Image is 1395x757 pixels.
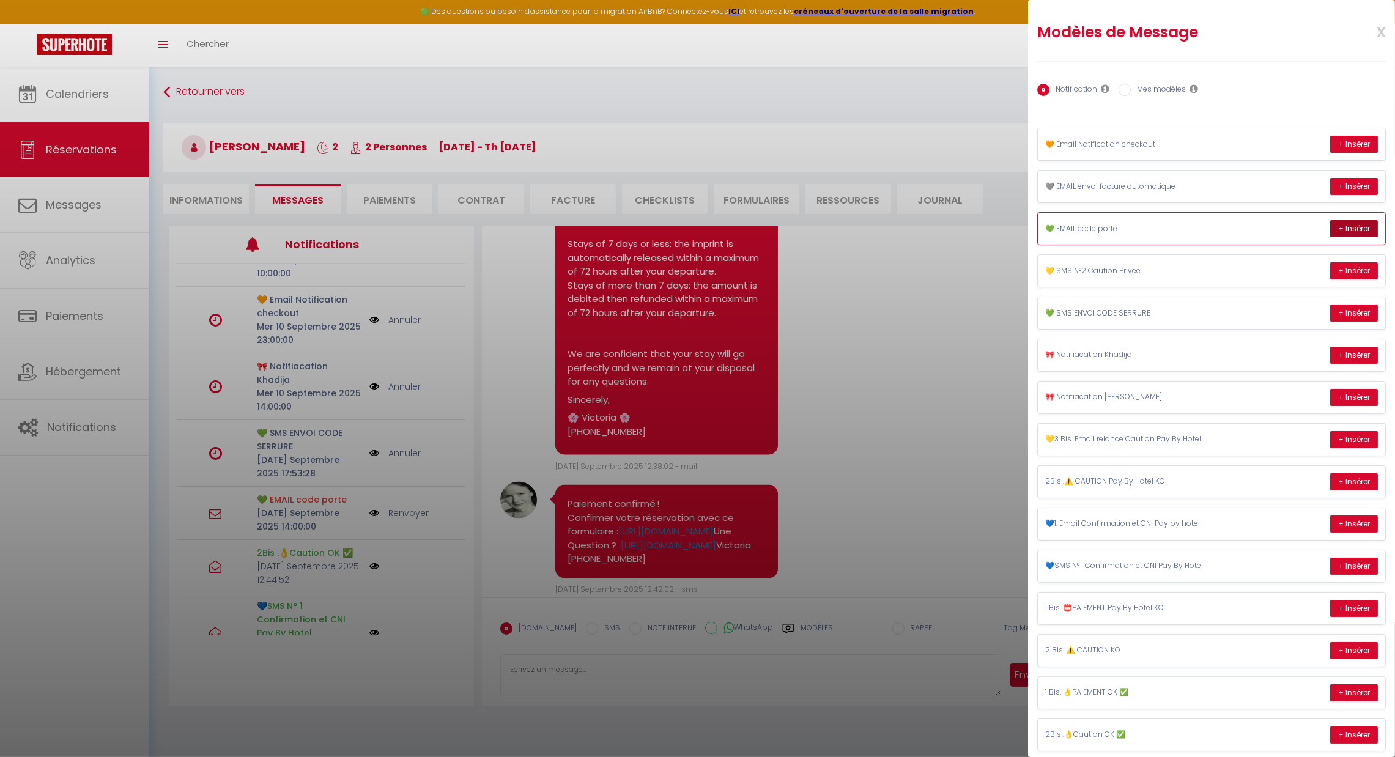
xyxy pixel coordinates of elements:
button: + Insérer [1330,600,1378,617]
i: Les modèles généraux sont visibles par vous et votre équipe [1190,84,1198,94]
p: 1 Bis. 📛PAIEMENT Pay By Hotel KO [1045,602,1229,614]
p: 🎀 Notifiacation Khadija [1045,349,1229,361]
p: 💙SMS N° 1 Confirmation et CNI Pay By Hotel [1045,560,1229,572]
i: Les notifications sont visibles par toi et ton équipe [1101,84,1109,94]
button: + Insérer [1330,473,1378,490]
button: + Insérer [1330,515,1378,533]
p: 🩶 EMAIL envoi facture automatique [1045,181,1229,193]
p: 1 Bis. 👌PAIEMENT OK ✅ [1045,687,1229,698]
p: 💙1. Email Confirmation et CNI Pay by hotel [1045,518,1229,530]
h2: Modèles de Message [1037,23,1322,42]
button: + Insérer [1330,431,1378,448]
p: 💚 SMS ENVOI CODE SERRURE [1045,308,1229,319]
button: + Insérer [1330,347,1378,364]
p: 2 Bis. ⚠️ CAUTION KO [1045,644,1229,656]
button: + Insérer [1330,305,1378,322]
button: + Insérer [1330,136,1378,153]
button: + Insérer [1330,262,1378,279]
button: + Insérer [1330,220,1378,237]
p: 💛3 Bis. Email relance Caution Pay By Hotel [1045,434,1229,445]
label: Notification [1049,84,1097,97]
p: 💛 SMS N°2 Caution Privée [1045,265,1229,277]
button: Ouvrir le widget de chat LiveChat [10,5,46,42]
p: 2Bis .👌Caution OK ✅ [1045,729,1229,740]
p: 🧡 Email Notification checkout [1045,139,1229,150]
span: x [1347,17,1386,45]
button: + Insérer [1330,178,1378,195]
label: Mes modèles [1131,84,1186,97]
button: + Insérer [1330,726,1378,744]
p: 💚 EMAIL code porte [1045,223,1229,235]
button: + Insérer [1330,389,1378,406]
p: 🎀 Notifiacation [PERSON_NAME] [1045,391,1229,403]
button: + Insérer [1330,558,1378,575]
button: + Insérer [1330,684,1378,701]
p: 2Bis .⚠️ CAUTION Pay By Hotel KO [1045,476,1229,487]
button: + Insérer [1330,642,1378,659]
